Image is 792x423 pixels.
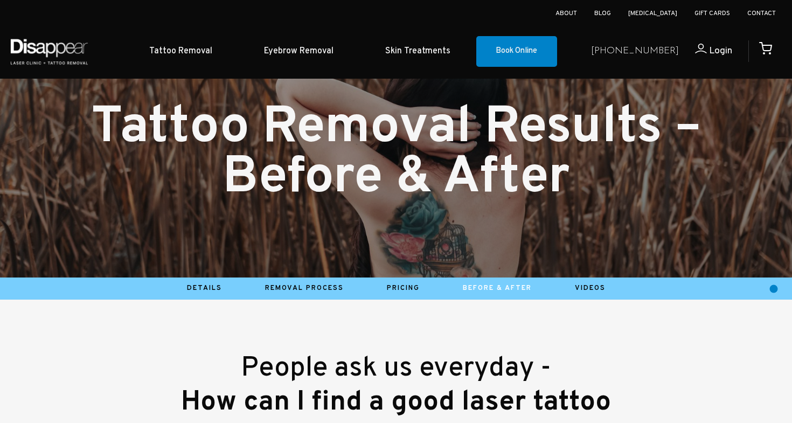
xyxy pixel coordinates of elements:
[123,35,238,68] a: Tattoo Removal
[359,35,476,68] a: Skin Treatments
[476,36,557,67] a: Book Online
[679,44,732,59] a: Login
[27,103,765,204] h1: Tattoo Removal Results – Before & After
[463,284,532,293] a: Before & After
[241,351,551,386] small: People ask us everyday -
[694,9,730,18] a: Gift Cards
[555,9,577,18] a: About
[265,284,344,293] a: Removal Process
[575,284,606,293] a: Videos
[238,35,359,68] a: Eyebrow Removal
[591,44,679,59] a: [PHONE_NUMBER]
[594,9,611,18] a: Blog
[709,45,732,57] span: Login
[628,9,677,18] a: [MEDICAL_DATA]
[387,284,420,293] a: Pricing
[8,32,90,71] img: Disappear - Laser Clinic and Tattoo Removal Services in Sydney, Australia
[747,9,776,18] a: Contact
[187,284,222,293] a: Details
